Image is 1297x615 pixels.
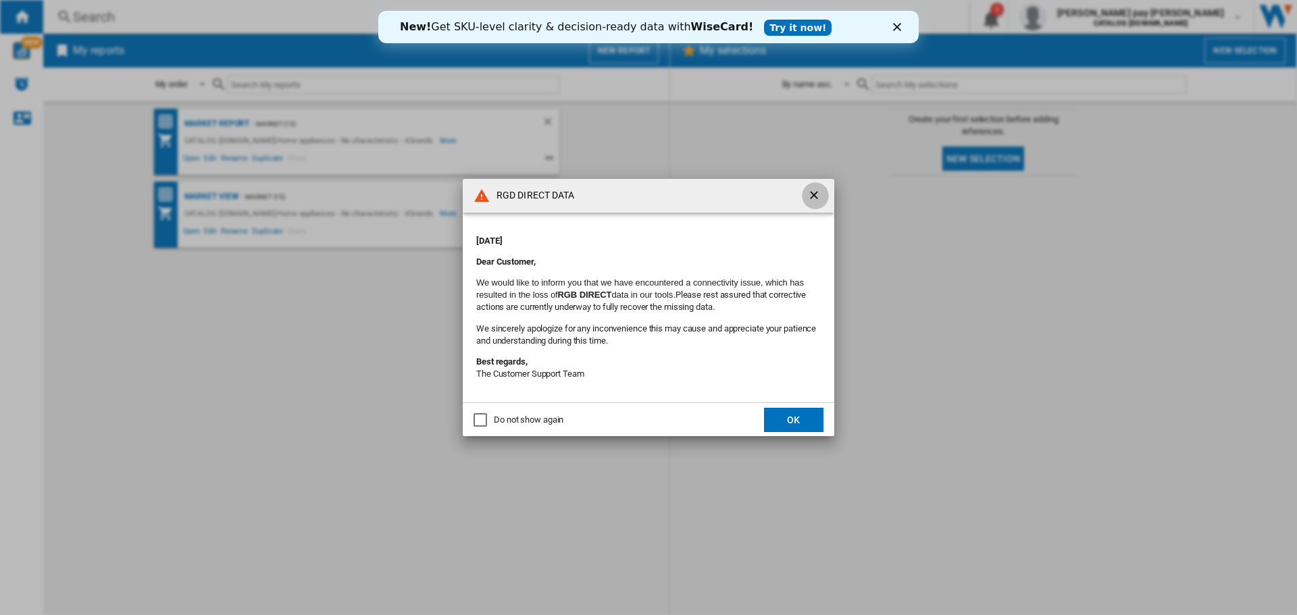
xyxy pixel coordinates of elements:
strong: Dear Customer, [476,257,536,267]
p: Please rest assured that corrective actions are currently underway to fully recover the missing d... [476,277,821,314]
font: data in our tools. [611,290,675,300]
strong: Best regards, [476,356,528,367]
p: The Customer Support Team [476,356,821,380]
font: We would like to inform you that we have encountered a connectivity issue, which has resulted in ... [476,277,804,300]
button: getI18NText('BUTTONS.CLOSE_DIALOG') [802,182,829,209]
iframe: Intercom live chat banner [378,11,919,43]
strong: [DATE] [476,236,502,246]
h4: RGD DIRECT DATA [490,189,575,203]
ng-md-icon: getI18NText('BUTTONS.CLOSE_DIALOG') [807,188,823,205]
md-checkbox: Do not show again [474,414,563,427]
div: Close [515,12,528,20]
p: We sincerely apologize for any inconvenience this may cause and appreciate your patience and unde... [476,323,821,347]
button: OK [764,408,823,432]
b: RGB DIRECT [558,290,612,300]
div: Do not show again [494,414,563,426]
